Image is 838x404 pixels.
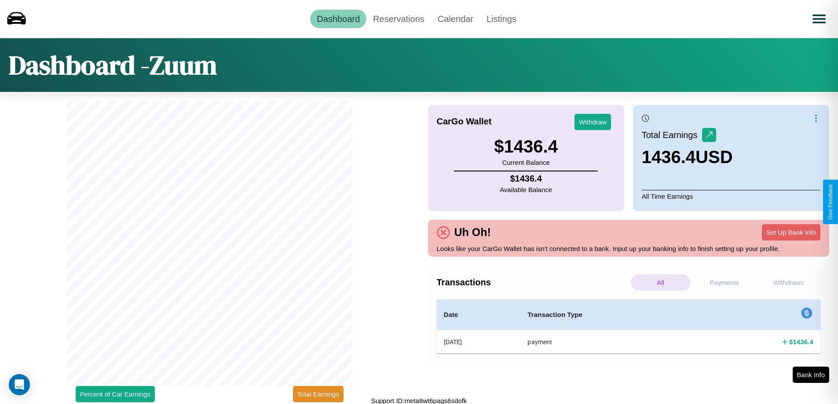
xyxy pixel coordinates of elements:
p: Total Earnings [642,127,702,143]
h4: Transaction Type [527,309,692,320]
p: Withdraws [759,274,818,291]
a: Dashboard [310,10,366,28]
p: Current Balance [494,157,558,168]
th: [DATE] [437,330,521,354]
h4: Uh Oh! [450,226,495,239]
table: simple table [437,299,821,353]
div: Give Feedback [827,184,834,220]
p: Available Balance [500,184,552,196]
a: Reservations [366,10,431,28]
th: payment [520,330,699,354]
h4: Date [444,309,514,320]
button: Open menu [807,7,831,31]
h1: Dashboard - Zuum [9,47,217,83]
p: Looks like your CarGo Wallet has isn't connected to a bank. Input up your banking info to finish ... [437,243,821,255]
p: Payments [695,274,754,291]
button: Withdraw [575,114,611,130]
h4: Transactions [437,277,629,288]
button: Percent of Car Earnings [76,386,155,402]
p: All Time Earnings [642,190,820,202]
h3: $ 1436.4 [494,137,558,157]
p: All [631,274,690,291]
a: Listings [480,10,523,28]
button: Total Earnings [293,386,344,402]
div: Open Intercom Messenger [9,374,30,395]
h4: $ 1436.4 [500,174,552,184]
button: Bank Info [793,367,829,383]
button: Set Up Bank Info [762,224,820,240]
h3: 1436.4 USD [642,147,733,167]
h4: CarGo Wallet [437,116,492,127]
a: Calendar [431,10,480,28]
h4: $ 1436.4 [789,337,813,346]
